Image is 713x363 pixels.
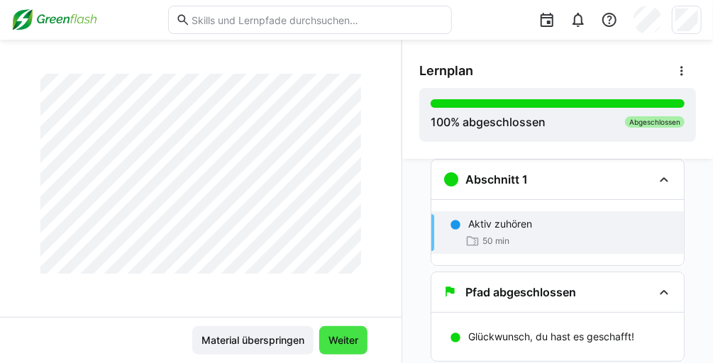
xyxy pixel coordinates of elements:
span: 50 min [482,235,509,247]
span: 100 [431,115,451,129]
input: Skills und Lernpfade durchsuchen… [190,13,444,26]
span: Weiter [326,333,360,347]
h3: Abschnitt 1 [465,172,528,186]
div: Abgeschlossen [625,116,685,128]
span: Material überspringen [199,333,306,347]
span: Lernplan [419,63,473,79]
div: % abgeschlossen [431,113,546,130]
button: Material überspringen [192,326,314,354]
p: Glückwunsch, du hast es geschafft! [468,330,634,344]
h3: Pfad abgeschlossen [465,285,576,299]
p: Aktiv zuhören [468,217,532,231]
button: Weiter [319,326,367,354]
